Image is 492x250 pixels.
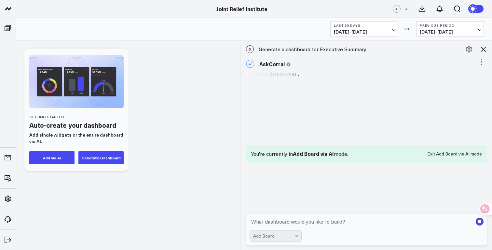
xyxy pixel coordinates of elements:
a: Joint Relief Institute [216,5,267,12]
b: Last 30 Days [334,23,394,27]
span: [DATE] - [DATE] [420,29,480,35]
button: Generate Dashboard [78,151,124,164]
button: Add via AI [29,151,75,164]
span: D [246,45,254,53]
b: Previous Period [420,23,480,27]
button: Exit Add Board via AI mode [427,152,482,156]
h2: Auto-create your dashboard [29,120,124,130]
div: Getting Started [29,115,124,119]
span: AskCorral [259,60,285,67]
p: Add single widgets or the entire dashboard via AI. [29,132,124,145]
div: Generate a dashboard for Executive Summary [241,42,492,56]
p: You're currently in mode. [251,150,348,157]
div: Confirming data sources [246,71,303,77]
span: + [405,7,408,11]
button: Last 30 Days[DATE]-[DATE] [330,21,398,37]
button: + [402,5,410,13]
div: VS [401,27,413,31]
span: Add Board via AI [293,150,334,157]
div: DJ [393,5,401,13]
button: Previous Period[DATE]-[DATE] [416,21,484,37]
span: [DATE] - [DATE] [334,29,394,35]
